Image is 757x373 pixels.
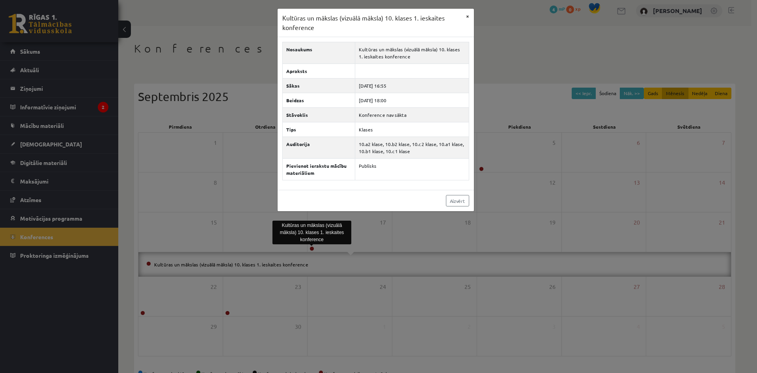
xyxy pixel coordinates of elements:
th: Nosaukums [282,42,355,64]
button: × [461,9,474,24]
td: [DATE] 16:55 [355,79,469,93]
a: Aizvērt [446,195,469,206]
th: Tips [282,122,355,137]
th: Stāvoklis [282,108,355,122]
td: Konference nav sākta [355,108,469,122]
td: [DATE] 18:00 [355,93,469,108]
th: Auditorija [282,137,355,159]
th: Pievienot ierakstu mācību materiāliem [282,159,355,180]
td: 10.a2 klase, 10.b2 klase, 10.c2 klase, 10.a1 klase, 10.b1 klase, 10.c1 klase [355,137,469,159]
th: Apraksts [282,64,355,79]
td: Publisks [355,159,469,180]
td: Klases [355,122,469,137]
th: Beidzas [282,93,355,108]
div: Kultūras un mākslas (vizuālā māksla) 10. klases 1. ieskaites konference [272,221,351,244]
td: Kultūras un mākslas (vizuālā māksla) 10. klases 1. ieskaites konference [355,42,469,64]
th: Sākas [282,79,355,93]
h3: Kultūras un mākslas (vizuālā māksla) 10. klases 1. ieskaites konference [282,13,461,32]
